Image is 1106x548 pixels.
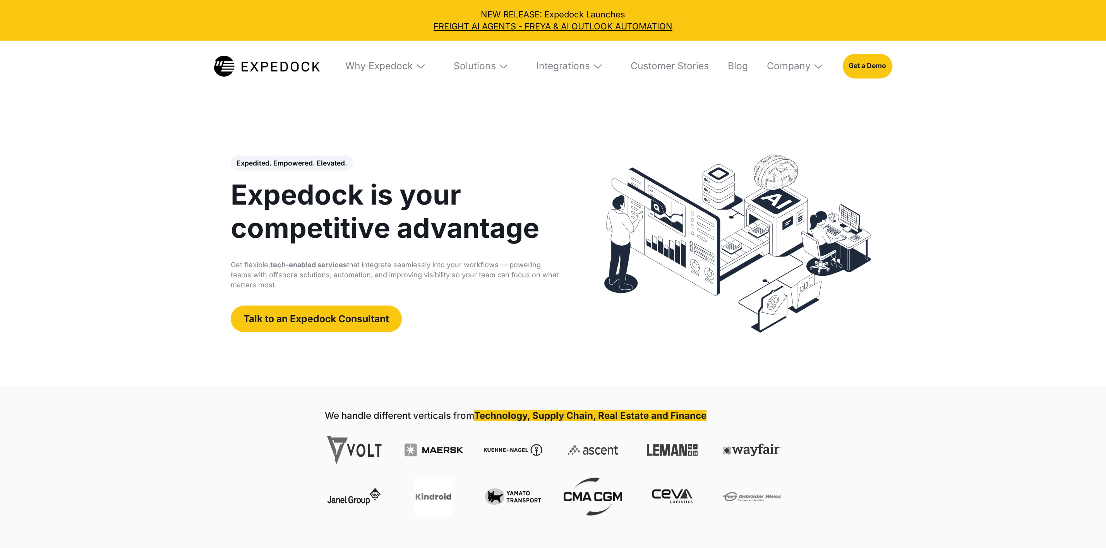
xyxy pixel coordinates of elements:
[9,9,1097,32] div: NEW RELEASE: Expedock Launches
[474,410,706,421] strong: Technology, Supply Chain, Real Estate and Finance
[231,178,563,244] h1: Expedock is your competitive advantage
[231,260,563,290] p: Get flexible, that integrate seamlessly into your workflows — powering teams with offshore soluti...
[536,60,590,72] div: Integrations
[622,41,709,91] a: Customer Stories
[719,41,748,91] a: Blog
[454,60,496,72] div: Solutions
[231,306,402,332] a: Talk to an Expedock Consultant
[767,60,811,72] div: Company
[345,60,413,72] div: Why Expedock
[325,410,474,421] strong: We handle different verticals from
[270,261,347,269] strong: tech-enabled services
[9,20,1097,32] a: FREIGHT AI AGENTS - FREYA & AI OUTLOOK AUTOMATION
[843,54,892,79] a: Get a Demo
